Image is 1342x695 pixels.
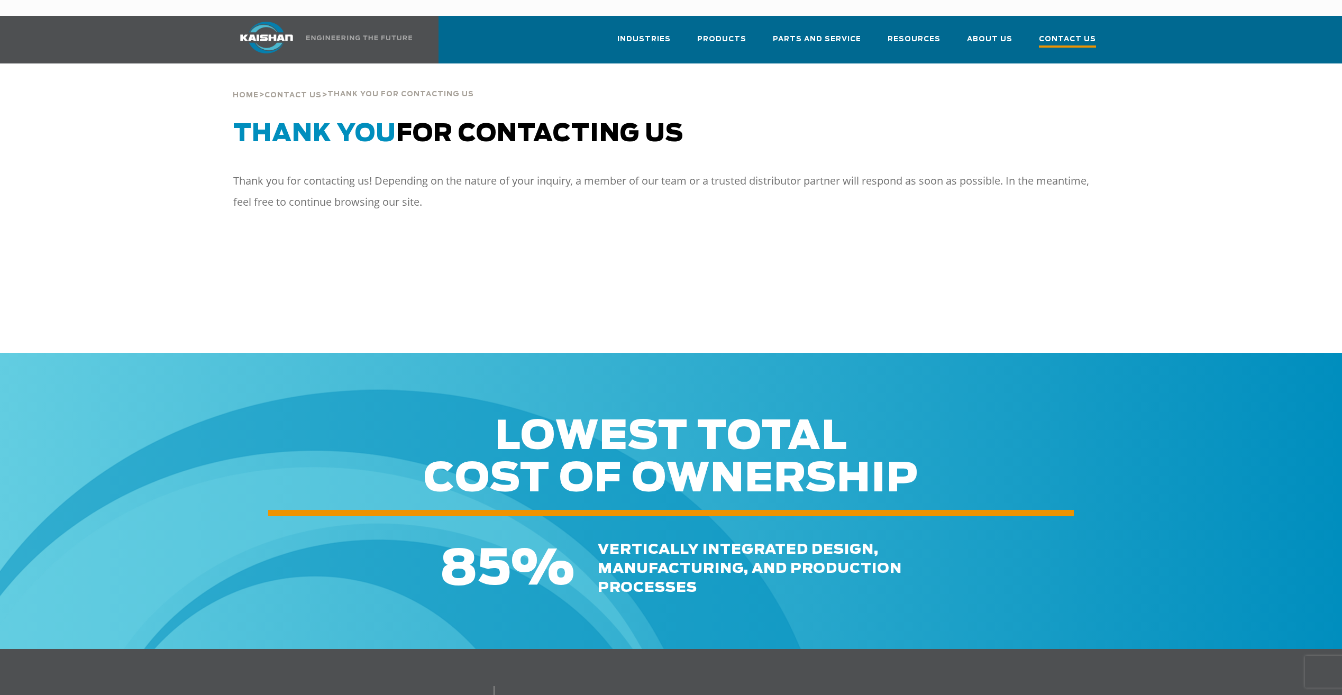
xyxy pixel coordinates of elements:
span: vertically integrated design, manufacturing, and production processes [598,543,902,595]
span: 85 [440,545,511,594]
img: kaishan logo [227,22,306,53]
span: Home [233,92,259,99]
span: Resources [888,33,941,45]
a: Kaishan USA [227,16,414,63]
span: Contact Us [1039,33,1096,48]
div: > > [233,63,474,104]
img: Engineering the future [306,35,412,40]
a: Contact Us [1039,25,1096,63]
a: Contact Us [264,90,322,99]
span: % [511,545,574,594]
span: Thank You [233,122,396,146]
a: Parts and Service [773,25,861,61]
span: thank you for contacting us [327,91,474,98]
span: for Contacting Us [233,122,683,146]
span: Contact Us [264,92,322,99]
a: Industries [617,25,671,61]
span: Products [697,33,746,45]
a: Products [697,25,746,61]
a: About Us [967,25,1012,61]
p: Thank you for contacting us! Depending on the nature of your inquiry, a member of our team or a t... [233,170,1090,213]
span: Parts and Service [773,33,861,45]
span: About Us [967,33,1012,45]
a: Resources [888,25,941,61]
a: Home [233,90,259,99]
span: Industries [617,33,671,45]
